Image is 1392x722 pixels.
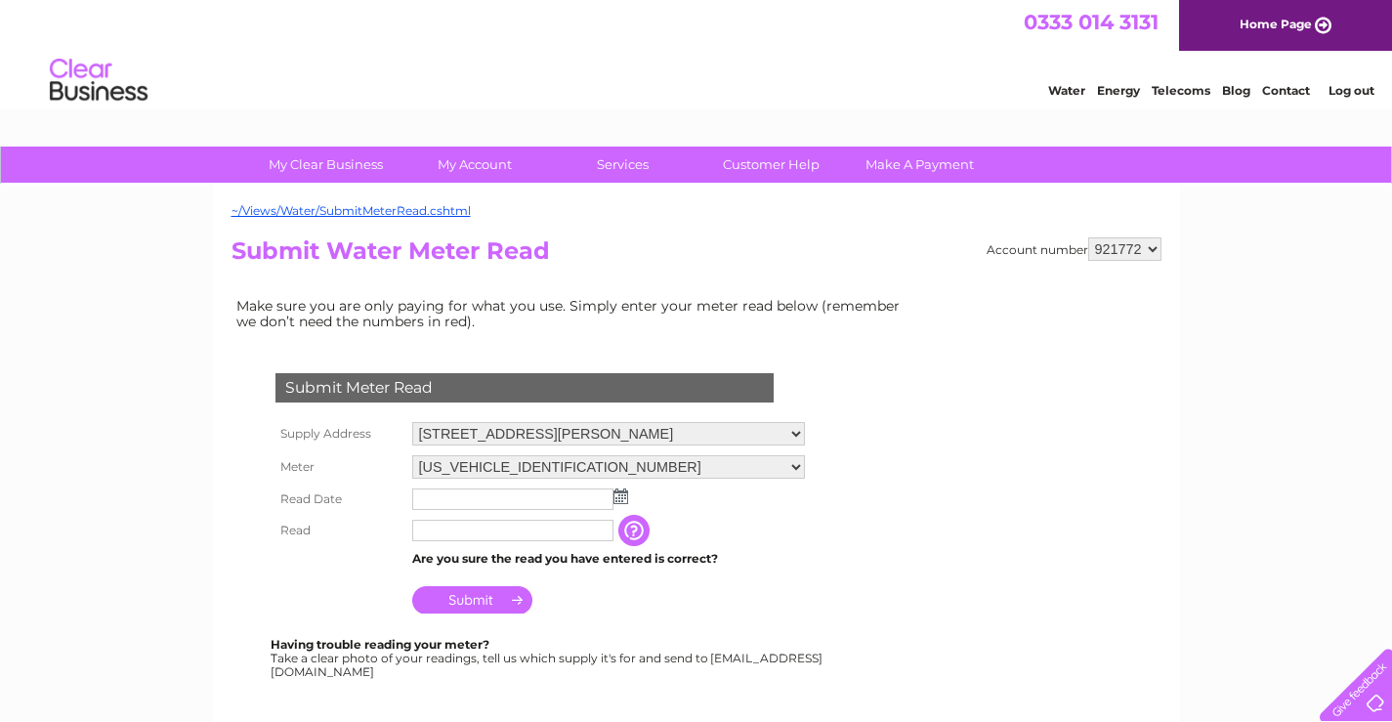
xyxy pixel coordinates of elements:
img: logo.png [49,51,148,110]
img: ... [613,488,628,504]
div: Account number [987,237,1161,261]
a: My Clear Business [245,147,406,183]
a: Contact [1262,83,1310,98]
td: Make sure you are only paying for what you use. Simply enter your meter read below (remember we d... [232,293,915,334]
a: My Account [394,147,555,183]
td: Are you sure the read you have entered is correct? [407,546,810,572]
a: Make A Payment [839,147,1000,183]
th: Supply Address [271,417,407,450]
div: Submit Meter Read [275,373,774,403]
h2: Submit Water Meter Read [232,237,1161,275]
input: Information [618,515,654,546]
a: Services [542,147,703,183]
a: Energy [1097,83,1140,98]
a: 0333 014 3131 [1024,10,1159,34]
a: Water [1048,83,1085,98]
th: Meter [271,450,407,484]
a: Blog [1222,83,1250,98]
th: Read [271,515,407,546]
input: Submit [412,586,532,614]
div: Take a clear photo of your readings, tell us which supply it's for and send to [EMAIL_ADDRESS][DO... [271,638,825,678]
a: Customer Help [691,147,852,183]
b: Having trouble reading your meter? [271,637,489,652]
a: Log out [1329,83,1374,98]
a: ~/Views/Water/SubmitMeterRead.cshtml [232,203,471,218]
div: Clear Business is a trading name of Verastar Limited (registered in [GEOGRAPHIC_DATA] No. 3667643... [235,11,1159,95]
a: Telecoms [1152,83,1210,98]
th: Read Date [271,484,407,515]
